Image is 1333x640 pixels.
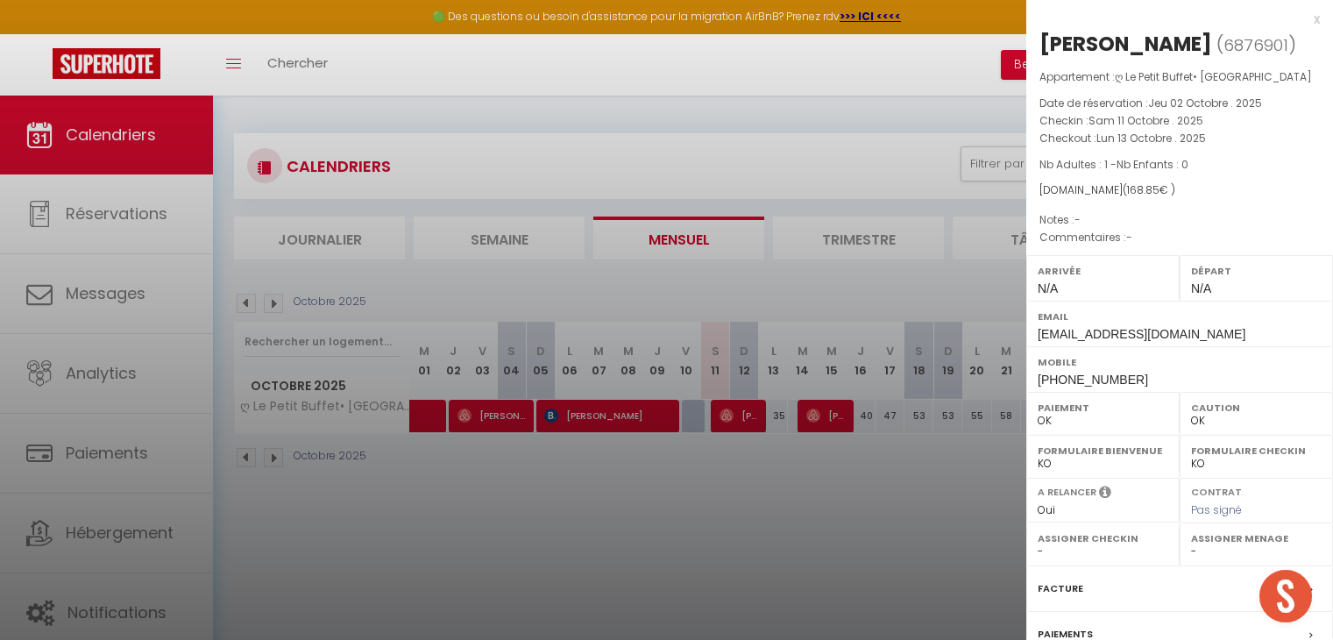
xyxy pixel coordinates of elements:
[1074,212,1081,227] span: -
[1191,502,1242,517] span: Pas signé
[1038,580,1083,598] label: Facture
[1191,485,1242,496] label: Contrat
[1038,442,1168,459] label: Formulaire Bienvenue
[1038,281,1058,295] span: N/A
[1223,34,1288,56] span: 6876901
[1088,113,1203,128] span: Sam 11 Octobre . 2025
[1216,32,1296,57] span: ( )
[1123,182,1175,197] span: ( € )
[1191,399,1322,416] label: Caution
[1191,530,1322,547] label: Assigner Menage
[1039,211,1320,229] p: Notes :
[1039,95,1320,112] p: Date de réservation :
[1038,485,1096,500] label: A relancer
[1191,262,1322,280] label: Départ
[1259,570,1312,622] div: Open chat
[1038,530,1168,547] label: Assigner Checkin
[1038,308,1322,325] label: Email
[1039,229,1320,246] p: Commentaires :
[1038,353,1322,371] label: Mobile
[1191,442,1322,459] label: Formulaire Checkin
[1039,157,1188,172] span: Nb Adultes : 1 -
[1039,182,1320,199] div: [DOMAIN_NAME]
[1191,281,1211,295] span: N/A
[1038,262,1168,280] label: Arrivée
[1096,131,1206,146] span: Lun 13 Octobre . 2025
[1039,30,1212,58] div: [PERSON_NAME]
[1038,373,1148,387] span: [PHONE_NUMBER]
[1148,96,1262,110] span: Jeu 02 Octobre . 2025
[1038,327,1245,341] span: [EMAIL_ADDRESS][DOMAIN_NAME]
[1117,157,1188,172] span: Nb Enfants : 0
[1126,230,1132,245] span: -
[1115,69,1312,84] span: ღ Le Petit Buffet• [GEOGRAPHIC_DATA]
[1039,130,1320,147] p: Checkout :
[1038,399,1168,416] label: Paiement
[1039,112,1320,130] p: Checkin :
[1026,9,1320,30] div: x
[1127,182,1159,197] span: 168.85
[1099,485,1111,504] i: Sélectionner OUI si vous souhaiter envoyer les séquences de messages post-checkout
[1039,68,1320,86] p: Appartement :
